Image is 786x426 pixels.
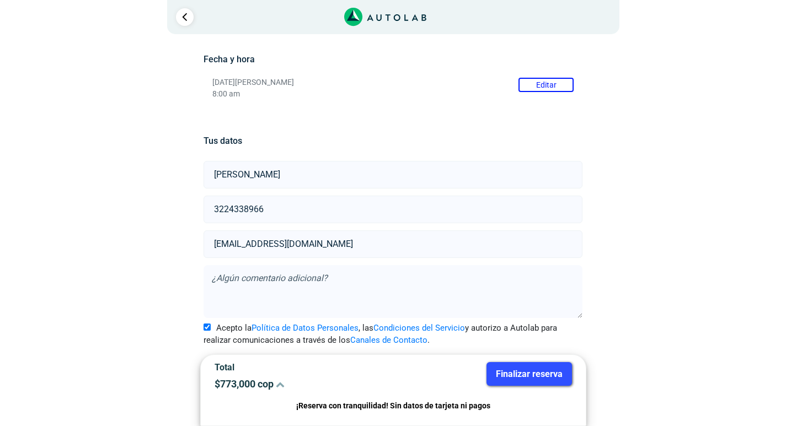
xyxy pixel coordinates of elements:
input: Acepto laPolítica de Datos Personales, lasCondiciones del Servicioy autorizo a Autolab para reali... [204,323,211,331]
button: Finalizar reserva [486,362,572,386]
p: 8:00 am [212,89,574,99]
a: Política de Datos Personales [252,323,359,333]
input: Correo electrónico [204,230,582,258]
h5: Fecha y hora [204,54,582,64]
label: Acepto la , las y autorizo a Autolab para realizar comunicaciones a través de los . [204,322,582,347]
p: $ 773,000 cop [215,378,385,390]
h5: Tus datos [204,136,582,146]
button: Editar [518,78,574,92]
p: [DATE][PERSON_NAME] [212,78,574,87]
a: Condiciones del Servicio [373,323,465,333]
input: Celular [204,196,582,223]
input: Nombre y apellido [204,161,582,188]
a: Canales de Contacto [350,335,427,345]
a: Ir al paso anterior [176,8,194,26]
a: Link al sitio de autolab [344,11,426,21]
p: ¡Reserva con tranquilidad! Sin datos de tarjeta ni pagos [215,400,572,412]
p: Total [215,362,385,373]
